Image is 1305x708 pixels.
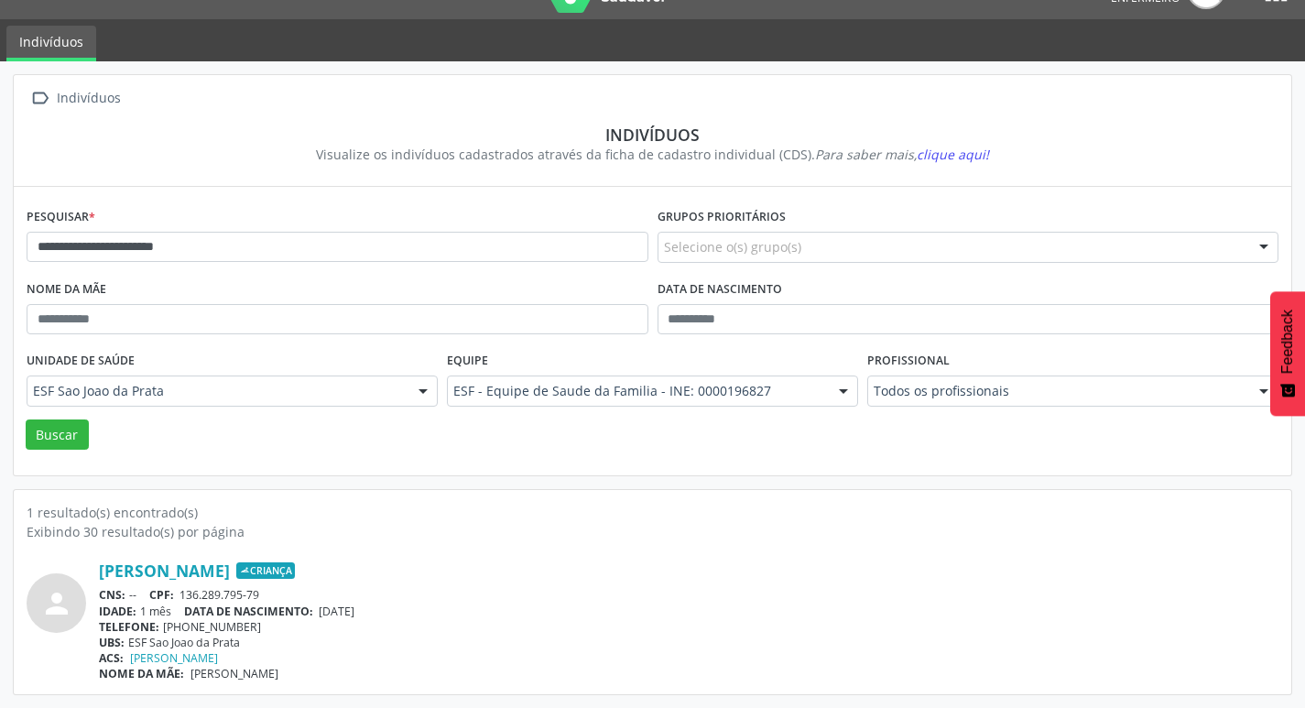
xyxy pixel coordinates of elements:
[99,619,1278,635] div: [PHONE_NUMBER]
[658,276,782,304] label: Data de nascimento
[27,203,95,232] label: Pesquisar
[99,650,124,666] span: ACS:
[6,26,96,61] a: Indivíduos
[39,145,1266,164] div: Visualize os indivíduos cadastrados através da ficha de cadastro individual (CDS).
[99,604,1278,619] div: 1 mês
[917,146,989,163] span: clique aqui!
[867,347,950,376] label: Profissional
[184,604,313,619] span: DATA DE NASCIMENTO:
[27,503,1278,522] div: 1 resultado(s) encontrado(s)
[874,382,1241,400] span: Todos os profissionais
[319,604,354,619] span: [DATE]
[658,203,786,232] label: Grupos prioritários
[1270,291,1305,416] button: Feedback - Mostrar pesquisa
[99,635,125,650] span: UBS:
[815,146,989,163] i: Para saber mais,
[26,419,89,451] button: Buscar
[33,382,400,400] span: ESF Sao Joao da Prata
[99,587,125,603] span: CNS:
[27,522,1278,541] div: Exibindo 30 resultado(s) por página
[179,587,259,603] span: 136.289.795-79
[99,561,230,581] a: [PERSON_NAME]
[99,619,159,635] span: TELEFONE:
[27,85,53,112] i: 
[190,666,278,681] span: [PERSON_NAME]
[130,650,218,666] a: [PERSON_NAME]
[40,587,73,620] i: person
[27,85,124,112] a:  Indivíduos
[53,85,124,112] div: Indivíduos
[447,347,488,376] label: Equipe
[99,635,1278,650] div: ESF Sao Joao da Prata
[236,562,295,579] span: Criança
[664,237,801,256] span: Selecione o(s) grupo(s)
[1279,310,1296,374] span: Feedback
[99,604,136,619] span: IDADE:
[27,276,106,304] label: Nome da mãe
[453,382,821,400] span: ESF - Equipe de Saude da Familia - INE: 0000196827
[149,587,174,603] span: CPF:
[39,125,1266,145] div: Indivíduos
[27,347,135,376] label: Unidade de saúde
[99,587,1278,603] div: --
[99,666,184,681] span: NOME DA MÃE:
